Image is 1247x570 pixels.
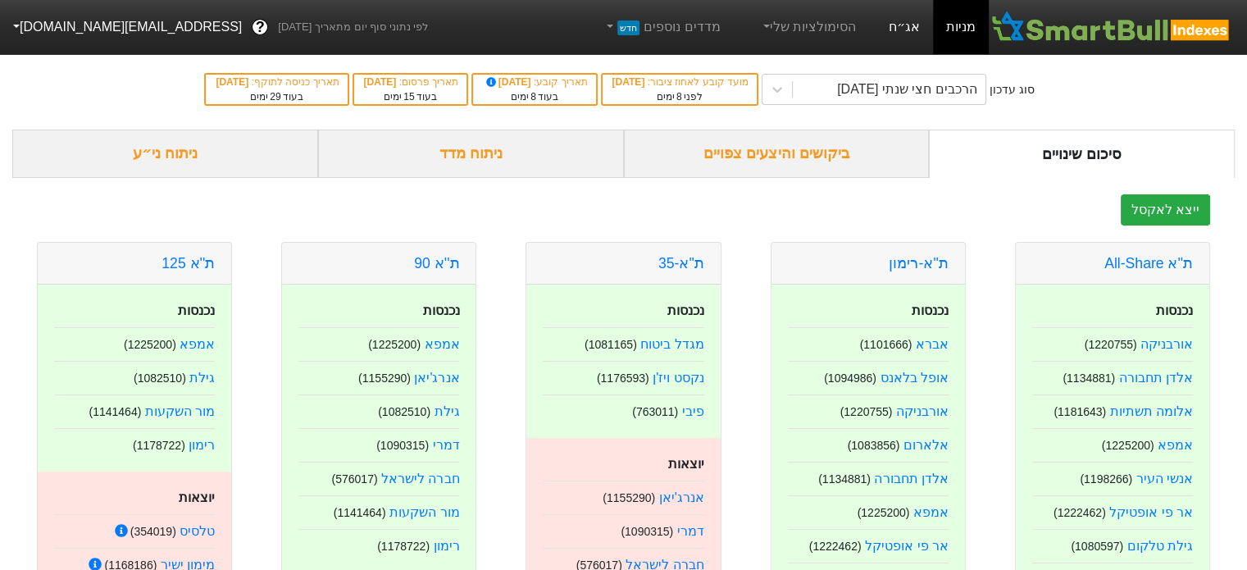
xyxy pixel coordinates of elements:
[434,404,459,418] a: גילת
[860,338,912,351] small: ( 1101666 )
[1119,371,1193,385] a: אלדן תחבורה
[818,472,871,486] small: ( 1134881 )
[133,439,185,452] small: ( 1178722 )
[1136,472,1193,486] a: אנשי העיר
[270,91,280,103] span: 29
[364,76,399,88] span: [DATE]
[617,21,639,35] span: חדש
[89,405,141,418] small: ( 1141464 )
[189,371,215,385] a: גילת
[840,405,893,418] small: ( 1220755 )
[858,506,910,519] small: ( 1225200 )
[809,540,862,553] small: ( 1222462 )
[848,439,900,452] small: ( 1083856 )
[377,540,430,553] small: ( 1178722 )
[597,11,727,43] a: מדדים נוספיםחדש
[130,525,176,538] small: ( 354019 )
[667,303,704,317] strong: נכנסות
[1080,472,1132,486] small: ( 1198266 )
[362,89,459,104] div: בעוד ימים
[677,524,704,538] a: דמרי
[378,405,430,418] small: ( 1082510 )
[1063,372,1115,385] small: ( 1134881 )
[824,372,876,385] small: ( 1094986 )
[432,438,459,452] a: דמרי
[216,76,251,88] span: [DATE]
[214,89,339,104] div: בעוד ימים
[214,75,339,89] div: תאריך כניסה לתוקף :
[381,472,459,486] a: חברה לישראל
[1140,337,1193,351] a: אורבניקה
[1158,438,1193,452] a: אמפא
[278,19,428,35] span: לפי נתוני סוף יום מתאריך [DATE]
[318,130,624,178] div: ניתוח מדד
[676,91,682,103] span: 8
[180,337,215,351] a: אמפא
[358,372,411,385] small: ( 1155290 )
[640,337,703,351] a: מגדל ביטוח
[368,338,421,351] small: ( 1225200 )
[12,130,318,178] div: ניתוח ני״ע
[668,457,704,471] strong: יוצאות
[1054,506,1106,519] small: ( 1222462 )
[1071,540,1123,553] small: ( 1080597 )
[481,89,587,104] div: בעוד ימים
[880,371,948,385] a: אופל בלאנס
[611,89,749,104] div: לפני ימים
[632,405,678,418] small: ( 763011 )
[874,472,948,486] a: אלדן תחבורה
[658,255,704,271] a: ת"א-35
[1104,255,1193,271] a: ת''א All-Share
[389,505,459,519] a: מור השקעות
[913,505,949,519] a: אמפא
[1121,194,1210,226] button: ייצא לאקסל
[1156,303,1193,317] strong: נכנסות
[624,130,930,178] div: ביקושים והיצעים צפויים
[612,76,648,88] span: [DATE]
[403,91,414,103] span: 15
[896,404,949,418] a: אורבניקה
[889,255,949,271] a: ת''א-רימון
[753,11,863,43] a: הסימולציות שלי
[334,506,386,519] small: ( 1141464 )
[1102,439,1154,452] small: ( 1225200 )
[597,372,649,385] small: ( 1176593 )
[178,303,215,317] strong: נכנסות
[530,91,536,103] span: 8
[179,490,215,504] strong: יוצאות
[903,438,949,452] a: אלארום
[481,75,587,89] div: תאריך קובע :
[916,337,949,351] a: אברא
[189,438,215,452] a: רימון
[1054,405,1106,418] small: ( 1181643 )
[603,491,655,504] small: ( 1155290 )
[145,404,215,418] a: מור השקעות
[376,439,429,452] small: ( 1090315 )
[483,76,534,88] span: [DATE]
[134,372,186,385] small: ( 1082510 )
[414,371,459,385] a: אנרג'יאן
[1110,404,1193,418] a: אלומה תשתיות
[1085,338,1137,351] small: ( 1220755 )
[1109,505,1193,519] a: אר פי אופטיקל
[414,255,459,271] a: ת''א 90
[124,338,176,351] small: ( 1225200 )
[1127,539,1193,553] a: גילת טלקום
[837,80,977,99] div: הרכבים חצי שנתי [DATE]
[424,337,459,351] a: אמפא
[865,539,949,553] a: אר פי אופטיקל
[585,338,637,351] small: ( 1081165 )
[653,371,704,385] a: נקסט ויז'ן
[912,303,949,317] strong: נכנסות
[659,490,704,504] a: אנרג'יאן
[180,524,215,538] a: טלסיס
[331,472,377,486] small: ( 576017 )
[433,539,459,553] a: רימון
[621,525,673,538] small: ( 1090315 )
[611,75,749,89] div: מועד קובע לאחוז ציבור :
[162,255,215,271] a: ת''א 125
[362,75,459,89] div: תאריך פרסום :
[929,130,1235,178] div: סיכום שינויים
[422,303,459,317] strong: נכנסות
[682,404,704,418] a: פיבי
